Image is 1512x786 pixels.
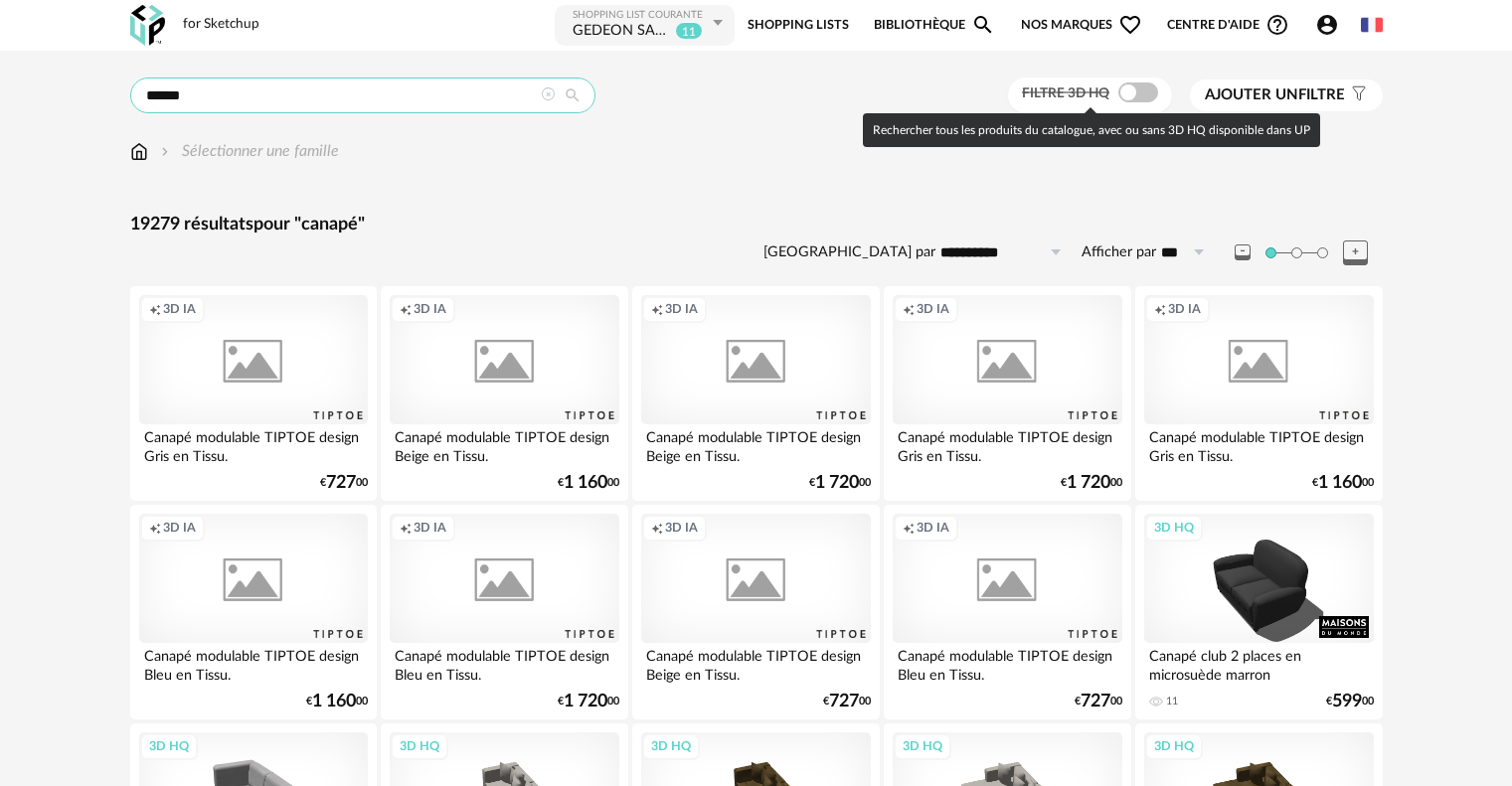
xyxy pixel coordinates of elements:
img: OXP [130,5,165,46]
div: 3D HQ [1145,515,1203,541]
sup: 11 [675,22,703,40]
span: 3D IA [665,301,698,317]
div: € 00 [306,695,368,708]
div: Canapé modulable TIPTOE design Bleu en Tissu. [139,643,368,683]
span: Account Circle icon [1315,13,1348,37]
div: Canapé modulable TIPTOE design Gris en Tissu. [1144,424,1373,464]
a: Creation icon 3D IA Canapé modulable TIPTOE design Beige en Tissu. €72700 [632,505,879,719]
a: BibliothèqueMagnify icon [874,3,995,48]
span: 3D IA [414,301,446,317]
img: svg+xml;base64,PHN2ZyB3aWR0aD0iMTYiIGhlaWdodD0iMTYiIHZpZXdCb3g9IjAgMCAxNiAxNiIgZmlsbD0ibm9uZSIgeG... [157,140,173,163]
div: 3D HQ [1145,733,1203,759]
div: € 00 [558,695,619,708]
label: Afficher par [1082,243,1156,262]
span: Creation icon [651,520,663,536]
span: 1 720 [564,695,607,708]
span: Nos marques [1021,3,1142,48]
span: 1 720 [1067,476,1110,490]
div: € 00 [320,476,368,490]
span: 727 [829,695,859,708]
span: filtre [1205,85,1345,105]
span: Creation icon [651,301,663,317]
span: Heart Outline icon [1118,13,1142,37]
span: Creation icon [903,520,915,536]
span: Account Circle icon [1315,13,1339,37]
span: 1 160 [564,476,607,490]
div: € 00 [809,476,871,490]
a: Creation icon 3D IA Canapé modulable TIPTOE design Bleu en Tissu. €1 72000 [381,505,627,719]
div: Canapé modulable TIPTOE design Gris en Tissu. [893,424,1121,464]
span: 1 160 [312,695,356,708]
div: Rechercher tous les produits du catalogue, avec ou sans 3D HQ disponible dans UP [863,113,1320,147]
span: pour "canapé" [253,216,365,234]
span: 3D IA [1168,301,1201,317]
img: fr [1361,14,1383,36]
a: Creation icon 3D IA Canapé modulable TIPTOE design Beige en Tissu. €1 72000 [632,286,879,501]
span: 3D IA [917,301,949,317]
span: 3D IA [414,520,446,536]
button: Ajouter unfiltre Filter icon [1190,79,1383,111]
span: Creation icon [149,301,161,317]
div: Sélectionner une famille [157,140,339,163]
span: Ajouter un [1205,87,1298,102]
div: Shopping List courante [573,9,708,22]
a: Creation icon 3D IA Canapé modulable TIPTOE design Gris en Tissu. €1 16000 [1135,286,1382,501]
a: Creation icon 3D IA Canapé modulable TIPTOE design Gris en Tissu. €1 72000 [884,286,1130,501]
div: 3D HQ [894,733,951,759]
span: 3D IA [163,301,196,317]
a: Shopping Lists [748,3,849,48]
a: Creation icon 3D IA Canapé modulable TIPTOE design Beige en Tissu. €1 16000 [381,286,627,501]
span: 3D IA [163,520,196,536]
span: Centre d'aideHelp Circle Outline icon [1167,13,1289,37]
div: 3D HQ [140,733,198,759]
div: for Sketchup [183,16,259,34]
div: € 00 [1312,476,1374,490]
span: Help Circle Outline icon [1265,13,1289,37]
a: Creation icon 3D IA Canapé modulable TIPTOE design Bleu en Tissu. €1 16000 [130,505,377,719]
span: 727 [1081,695,1110,708]
span: 1 720 [815,476,859,490]
span: 3D IA [917,520,949,536]
div: Canapé modulable TIPTOE design Beige en Tissu. [390,424,618,464]
span: Creation icon [903,301,915,317]
div: € 00 [823,695,871,708]
a: Creation icon 3D IA Canapé modulable TIPTOE design Gris en Tissu. €72700 [130,286,377,501]
div: Canapé modulable TIPTOE design Bleu en Tissu. [390,643,618,683]
label: [GEOGRAPHIC_DATA] par [763,243,935,262]
span: Creation icon [400,520,412,536]
div: Canapé club 2 places en microsuède marron [1144,643,1373,683]
div: € 00 [1061,476,1122,490]
div: 19279 résultats [130,214,1383,236]
div: € 00 [558,476,619,490]
span: 3D IA [665,520,698,536]
span: 1 160 [1318,476,1362,490]
span: Filter icon [1345,85,1368,105]
div: 11 [1166,695,1178,708]
span: 599 [1332,695,1362,708]
div: € 00 [1075,695,1122,708]
div: 3D HQ [642,733,700,759]
span: Magnify icon [971,13,995,37]
div: Canapé modulable TIPTOE design Gris en Tissu. [139,424,368,464]
a: Creation icon 3D IA Canapé modulable TIPTOE design Bleu en Tissu. €72700 [884,505,1130,719]
div: 3D HQ [391,733,448,759]
div: Canapé modulable TIPTOE design Beige en Tissu. [641,424,870,464]
span: Creation icon [1154,301,1166,317]
span: Filtre 3D HQ [1022,86,1109,100]
a: 3D HQ Canapé club 2 places en microsuède marron 11 €59900 [1135,505,1382,719]
div: Canapé modulable TIPTOE design Bleu en Tissu. [893,643,1121,683]
span: Creation icon [149,520,161,536]
span: 727 [326,476,356,490]
div: Canapé modulable TIPTOE design Beige en Tissu. [641,643,870,683]
div: € 00 [1326,695,1374,708]
span: Creation icon [400,301,412,317]
img: svg+xml;base64,PHN2ZyB3aWR0aD0iMTYiIGhlaWdodD0iMTciIHZpZXdCb3g9IjAgMCAxNiAxNyIgZmlsbD0ibm9uZSIgeG... [130,140,148,163]
div: GEDEON SALON0109 [573,22,671,42]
